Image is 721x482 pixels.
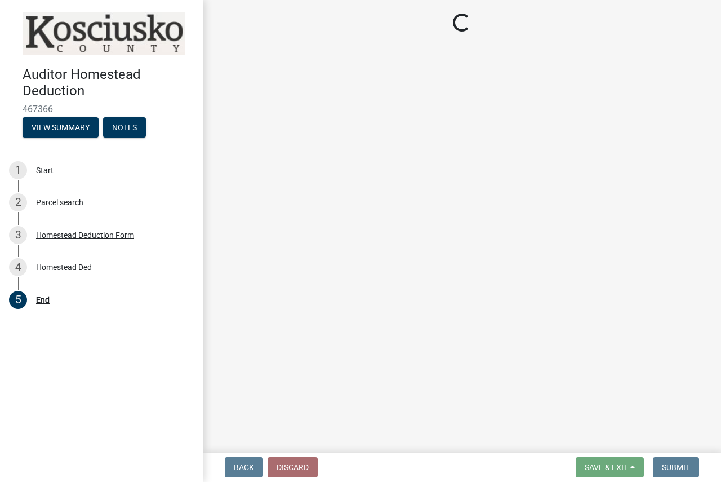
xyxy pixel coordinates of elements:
[23,104,180,114] span: 467366
[234,463,254,472] span: Back
[36,231,134,239] div: Homestead Deduction Form
[585,463,628,472] span: Save & Exit
[268,457,318,477] button: Discard
[9,226,27,244] div: 3
[23,123,99,132] wm-modal-confirm: Summary
[103,117,146,138] button: Notes
[36,198,83,206] div: Parcel search
[36,296,50,304] div: End
[662,463,690,472] span: Submit
[23,67,194,99] h4: Auditor Homestead Deduction
[103,123,146,132] wm-modal-confirm: Notes
[23,117,99,138] button: View Summary
[23,12,185,55] img: Kosciusko County, Indiana
[36,166,54,174] div: Start
[36,263,92,271] div: Homestead Ded
[9,258,27,276] div: 4
[653,457,699,477] button: Submit
[576,457,644,477] button: Save & Exit
[9,161,27,179] div: 1
[225,457,263,477] button: Back
[9,193,27,211] div: 2
[9,291,27,309] div: 5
